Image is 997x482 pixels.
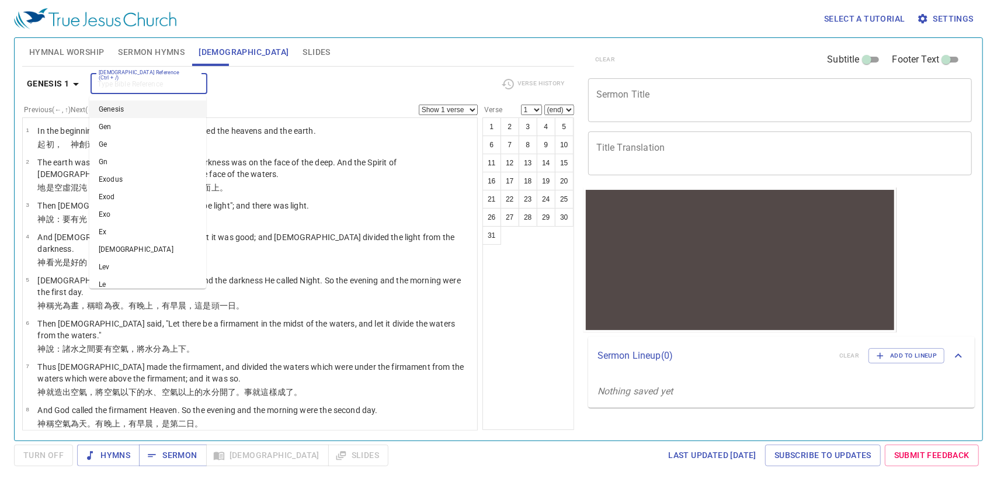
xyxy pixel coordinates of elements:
[37,361,474,384] p: Thus [DEMOGRAPHIC_DATA] made the firmament, and divided the waters which were under the firmament...
[54,214,137,224] wh559: ：要有
[120,419,203,428] wh6153: ，有早晨
[663,445,761,466] a: Last updated [DATE]
[37,213,309,225] p: 神
[87,258,161,267] wh2896: ，就把光
[137,387,302,397] wh8478: 的水
[37,157,474,180] p: The earth was without form, and void; and darkness was on the face of the deep. And the Spirit of...
[79,344,194,353] wh4325: 之間
[519,117,537,136] button: 3
[194,387,302,397] wh5921: 的水
[26,202,29,208] span: 3
[29,45,105,60] span: Hymnal Worship
[37,386,474,398] p: 神
[482,136,501,154] button: 6
[519,208,537,227] button: 28
[89,100,206,118] li: Genesis
[54,140,120,149] wh7225: ， 神
[919,12,974,26] span: Settings
[37,138,316,150] p: 起初
[46,258,162,267] wh430: 看
[220,183,228,192] wh5921: 。
[668,448,756,463] span: Last updated [DATE]
[199,45,289,60] span: [DEMOGRAPHIC_DATA]
[154,419,203,428] wh1242: ，是第二
[537,117,555,136] button: 4
[555,208,574,227] button: 30
[26,320,29,326] span: 6
[120,387,302,397] wh7549: 以下
[46,387,303,397] wh430: 就造出
[89,206,206,223] li: Exo
[588,337,975,375] div: Sermon Lineup(0)clearAdd to Lineup
[94,77,185,91] input: Type Bible Reference
[22,73,88,95] button: Genesis 1
[154,344,195,353] wh4325: 分
[765,445,881,466] a: Subscribe to Updates
[26,276,29,283] span: 5
[828,53,860,67] span: Subtitle
[824,12,905,26] span: Select a tutorial
[89,136,206,153] li: Ge
[555,117,574,136] button: 5
[37,418,377,429] p: 神
[54,419,203,428] wh7121: 空氣
[89,153,206,171] li: Gn
[37,256,474,268] p: 神
[27,77,70,91] b: Genesis 1
[71,183,228,192] wh8414: 混沌
[26,233,29,240] span: 4
[37,343,474,355] p: 神
[104,301,245,310] wh2822: 為夜
[154,387,303,397] wh4325: 、空氣
[162,344,195,353] wh914: 為上下。
[537,136,555,154] button: 9
[555,154,574,172] button: 15
[120,301,244,310] wh3915: 。有晚上
[482,117,501,136] button: 1
[26,406,29,412] span: 8
[24,106,104,113] label: Previous (←, ↑) Next (→, ↓)
[37,200,309,211] p: Then [DEMOGRAPHIC_DATA] said, "Let there be light"; and there was light.
[79,301,244,310] wh3117: ，稱
[876,351,937,361] span: Add to Lineup
[87,183,228,192] wh922: ，淵
[597,349,830,363] p: Sermon Lineup ( 0 )
[482,106,502,113] label: Verse
[139,445,206,466] button: Sermon
[95,301,244,310] wh7121: 暗
[54,301,245,310] wh7121: 光
[46,344,195,353] wh430: 說
[26,127,29,133] span: 1
[555,172,574,190] button: 20
[71,387,302,397] wh6213: 空氣
[501,208,519,227] button: 27
[89,241,206,258] li: [DEMOGRAPHIC_DATA]
[148,448,197,463] span: Sermon
[37,125,316,137] p: In the beginning [DEMOGRAPHIC_DATA] created the heavens and the earth.
[501,172,519,190] button: 17
[62,258,162,267] wh216: 是好的
[37,404,377,416] p: And God called the firmament Heaven. So the evening and the morning were the second day.
[537,172,555,190] button: 19
[118,45,185,60] span: Sermon Hymns
[178,387,302,397] wh7549: 以上
[37,318,474,341] p: Then [DEMOGRAPHIC_DATA] said, "Let there be a firmament in the midst of the waters, and let it di...
[62,301,244,310] wh216: 為晝
[236,387,302,397] wh914: 。事就這樣成了
[89,188,206,206] li: Exod
[87,387,302,397] wh7549: ，將空氣
[892,53,940,67] span: Footer Text
[26,158,29,165] span: 2
[71,419,203,428] wh7549: 為天
[915,8,978,30] button: Settings
[46,214,137,224] wh430: 說
[869,348,944,363] button: Add to Lineup
[894,448,970,463] span: Submit Feedback
[482,190,501,209] button: 21
[89,171,206,188] li: Exodus
[54,183,228,192] wh1961: 空虛
[519,172,537,190] button: 18
[211,183,228,192] wh6440: 上
[79,140,120,149] wh430: 創造
[54,258,162,267] wh7220: 光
